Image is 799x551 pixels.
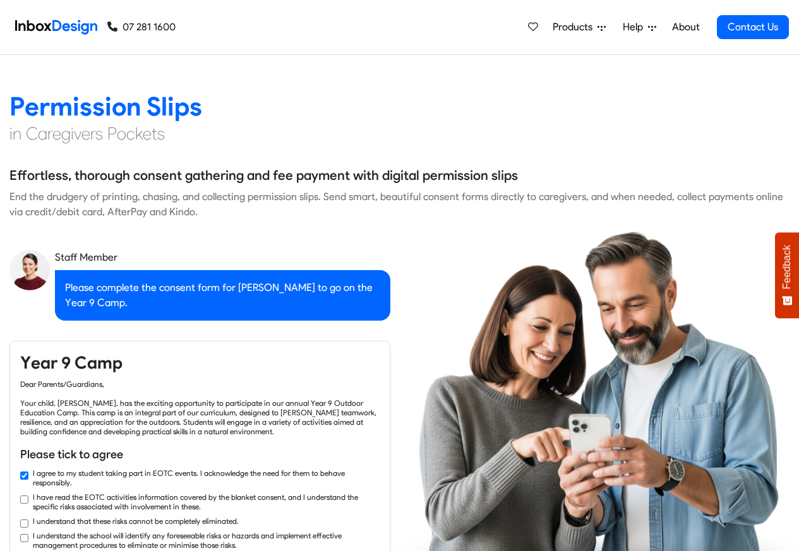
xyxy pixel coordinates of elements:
label: I understand that these risks cannot be completely eliminated. [33,516,239,526]
span: Feedback [781,245,793,289]
label: I understand the school will identify any foreseeable risks or hazards and implement effective ma... [33,531,380,550]
div: End the drudgery of printing, chasing, and collecting permission slips. Send smart, beautiful con... [9,189,790,220]
div: Staff Member [55,250,390,265]
span: Products [553,20,598,35]
h4: in Caregivers Pockets [9,122,790,145]
label: I have read the EOTC activities information covered by the blanket consent, and I understand the ... [33,492,380,511]
a: About [668,15,703,40]
h6: Please tick to agree [20,446,380,463]
div: Dear Parents/Guardians, Your child, [PERSON_NAME], has the exciting opportunity to participate in... [20,379,380,436]
button: Feedback - Show survey [775,232,799,318]
a: 07 281 1600 [107,20,176,35]
h2: Permission Slips [9,90,790,122]
a: Help [618,15,661,40]
a: Contact Us [717,15,789,39]
h5: Effortless, thorough consent gathering and fee payment with digital permission slips [9,166,518,185]
img: staff_avatar.png [9,250,50,290]
div: Please complete the consent form for [PERSON_NAME] to go on the Year 9 Camp. [55,270,390,321]
a: Products [548,15,611,40]
h4: Year 9 Camp [20,352,380,374]
span: Help [623,20,648,35]
label: I agree to my student taking part in EOTC events. I acknowledge the need for them to behave respo... [33,468,380,487]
